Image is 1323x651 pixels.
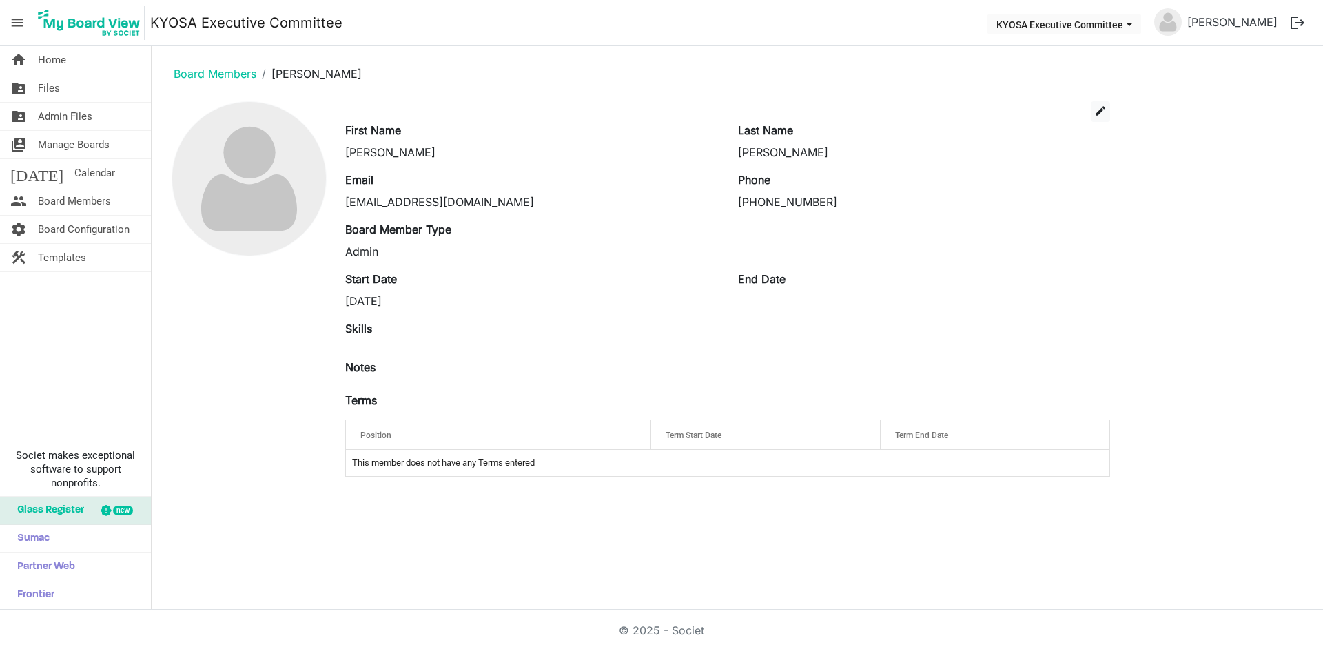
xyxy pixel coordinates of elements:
[38,103,92,130] span: Admin Files
[113,506,133,515] div: new
[4,10,30,36] span: menu
[10,581,54,609] span: Frontier
[738,271,786,287] label: End Date
[1182,8,1283,36] a: [PERSON_NAME]
[10,159,63,187] span: [DATE]
[172,102,326,256] img: no-profile-picture.svg
[256,65,362,82] li: [PERSON_NAME]
[6,448,145,490] span: Societ makes exceptional software to support nonprofits.
[345,293,717,309] div: [DATE]
[1283,8,1312,37] button: logout
[738,144,1110,161] div: [PERSON_NAME]
[10,187,27,215] span: people
[1094,105,1107,117] span: edit
[345,194,717,210] div: [EMAIL_ADDRESS][DOMAIN_NAME]
[619,623,704,637] a: © 2025 - Societ
[345,172,373,188] label: Email
[1091,101,1110,122] button: edit
[10,131,27,158] span: switch_account
[987,14,1141,34] button: KYOSA Executive Committee dropdownbutton
[38,216,130,243] span: Board Configuration
[38,187,111,215] span: Board Members
[10,74,27,102] span: folder_shared
[666,431,721,440] span: Term Start Date
[346,450,1109,476] td: This member does not have any Terms entered
[10,216,27,243] span: settings
[1154,8,1182,36] img: no-profile-picture.svg
[345,271,397,287] label: Start Date
[10,553,75,581] span: Partner Web
[150,9,342,37] a: KYOSA Executive Committee
[38,244,86,271] span: Templates
[738,194,1110,210] div: [PHONE_NUMBER]
[10,497,84,524] span: Glass Register
[10,103,27,130] span: folder_shared
[345,392,377,409] label: Terms
[345,243,717,260] div: Admin
[34,6,145,40] img: My Board View Logo
[345,144,717,161] div: [PERSON_NAME]
[738,172,770,188] label: Phone
[74,159,115,187] span: Calendar
[34,6,150,40] a: My Board View Logo
[10,244,27,271] span: construction
[174,67,256,81] a: Board Members
[895,431,948,440] span: Term End Date
[345,320,372,337] label: Skills
[38,74,60,102] span: Files
[38,46,66,74] span: Home
[738,122,793,138] label: Last Name
[10,525,50,552] span: Sumac
[345,122,401,138] label: First Name
[345,359,376,375] label: Notes
[10,46,27,74] span: home
[38,131,110,158] span: Manage Boards
[345,221,451,238] label: Board Member Type
[360,431,391,440] span: Position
